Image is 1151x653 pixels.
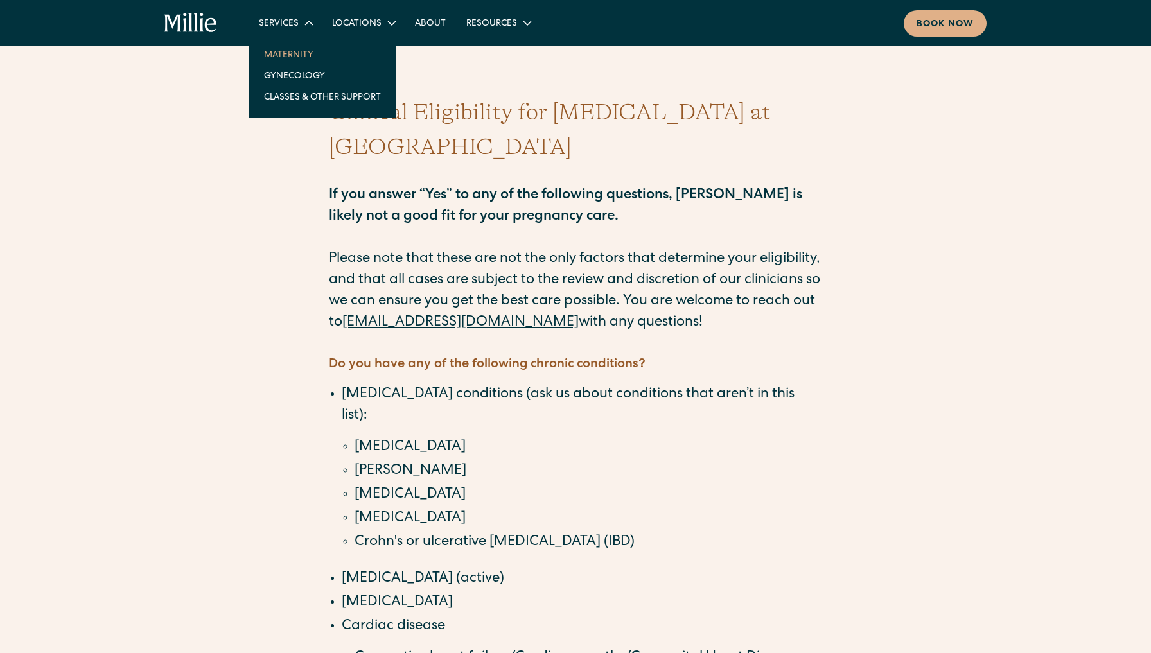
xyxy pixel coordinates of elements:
[917,18,974,31] div: Book now
[466,17,517,31] div: Resources
[329,358,646,371] strong: Do you have any of the following chronic conditions?
[355,485,822,506] li: [MEDICAL_DATA]
[254,44,391,65] a: Maternity
[322,12,405,33] div: Locations
[329,189,802,224] strong: If you answer “Yes” to any of the following questions, [PERSON_NAME] is likely not a good fit for...
[342,385,822,553] li: [MEDICAL_DATA] conditions (ask us about conditions that aren’t in this list):
[259,17,299,31] div: Services
[249,33,396,118] nav: Services
[332,17,382,31] div: Locations
[164,13,218,33] a: home
[456,12,540,33] div: Resources
[355,437,822,458] li: [MEDICAL_DATA]
[355,509,822,530] li: [MEDICAL_DATA]
[329,164,822,334] p: Please note that these are not the only factors that determine your eligibility, and that all cas...
[342,569,822,590] li: [MEDICAL_DATA] (active)
[254,86,391,107] a: Classes & Other Support
[342,593,822,614] li: [MEDICAL_DATA]
[904,10,987,37] a: Book now
[355,461,822,482] li: [PERSON_NAME]
[405,12,456,33] a: About
[249,12,322,33] div: Services
[355,532,822,553] li: Crohn's or ulcerative [MEDICAL_DATA] (IBD)
[254,65,391,86] a: Gynecology
[329,334,822,355] p: ‍
[329,95,822,164] h1: Clinical Eligibility for [MEDICAL_DATA] at [GEOGRAPHIC_DATA]
[342,316,579,330] a: [EMAIL_ADDRESS][DOMAIN_NAME]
